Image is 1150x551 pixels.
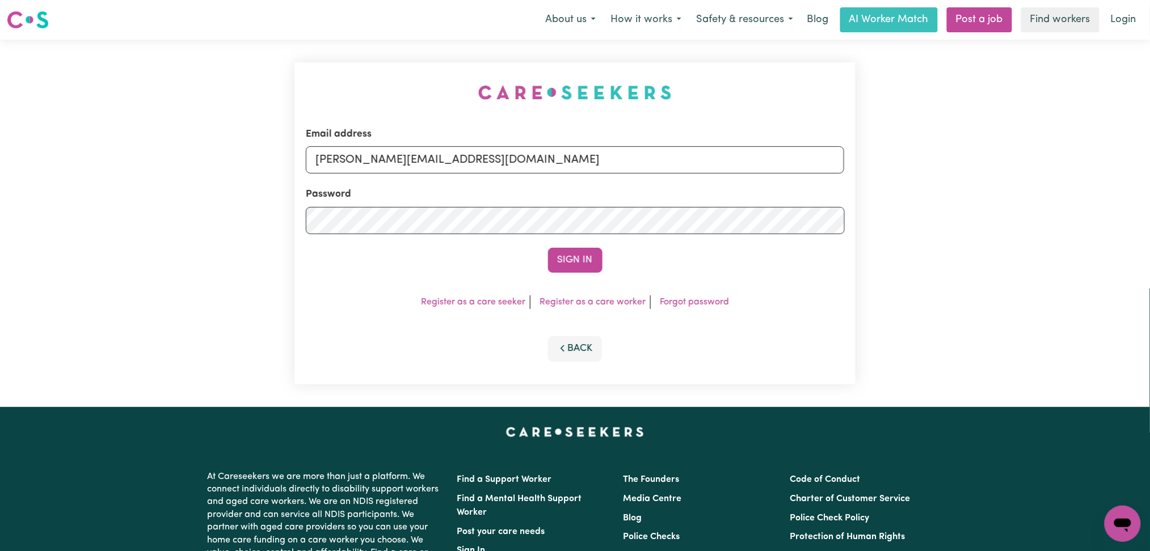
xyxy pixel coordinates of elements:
[840,7,938,32] a: AI Worker Match
[801,7,836,32] a: Blog
[1105,506,1141,542] iframe: Button to launch messaging window
[624,494,682,503] a: Media Centre
[947,7,1012,32] a: Post a job
[506,427,644,436] a: Careseekers home page
[457,494,582,517] a: Find a Mental Health Support Worker
[548,248,603,273] button: Sign In
[790,494,910,503] a: Charter of Customer Service
[457,475,552,484] a: Find a Support Worker
[540,298,646,307] a: Register as a care worker
[790,532,905,541] a: Protection of Human Rights
[306,187,351,202] label: Password
[624,514,642,523] a: Blog
[7,7,49,33] a: Careseekers logo
[624,475,680,484] a: The Founders
[457,527,545,536] a: Post your care needs
[790,514,869,523] a: Police Check Policy
[538,8,603,32] button: About us
[624,532,680,541] a: Police Checks
[689,8,801,32] button: Safety & resources
[603,8,689,32] button: How it works
[1021,7,1100,32] a: Find workers
[790,475,860,484] a: Code of Conduct
[1104,7,1143,32] a: Login
[421,298,525,307] a: Register as a care seeker
[306,146,845,173] input: Email address
[306,127,372,142] label: Email address
[660,298,729,307] a: Forgot password
[548,336,603,361] button: Back
[7,10,49,30] img: Careseekers logo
